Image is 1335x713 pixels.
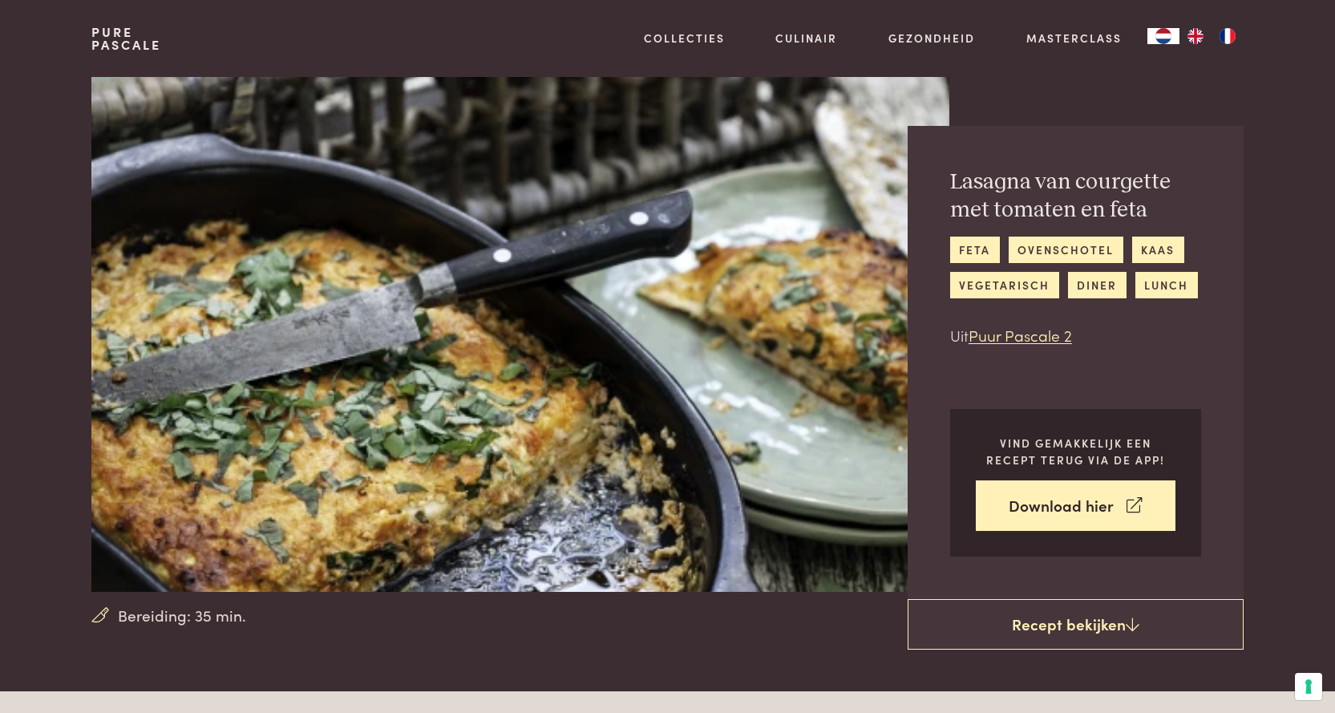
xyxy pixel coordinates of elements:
a: Culinair [775,30,837,47]
a: feta [950,237,1000,263]
span: Bereiding: 35 min. [118,604,246,627]
a: Gezondheid [888,30,975,47]
aside: Language selected: Nederlands [1147,28,1244,44]
a: ovenschotel [1009,237,1123,263]
a: EN [1179,28,1212,44]
ul: Language list [1179,28,1244,44]
a: NL [1147,28,1179,44]
a: Collecties [644,30,725,47]
p: Uit [950,324,1201,347]
a: vegetarisch [950,272,1059,298]
a: Recept bekijken [908,599,1244,650]
h2: Lasagna van courgette met tomaten en feta [950,168,1201,224]
p: Vind gemakkelijk een recept terug via de app! [976,435,1175,468]
div: Language [1147,28,1179,44]
a: FR [1212,28,1244,44]
a: kaas [1132,237,1184,263]
a: PurePascale [91,26,161,51]
a: Puur Pascale 2 [969,324,1072,346]
img: Lasagna van courgette met tomaten en feta [91,77,949,592]
a: lunch [1135,272,1198,298]
a: Download hier [976,480,1175,531]
button: Uw voorkeuren voor toestemming voor trackingtechnologieën [1295,673,1322,700]
a: diner [1068,272,1127,298]
a: Masterclass [1026,30,1122,47]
